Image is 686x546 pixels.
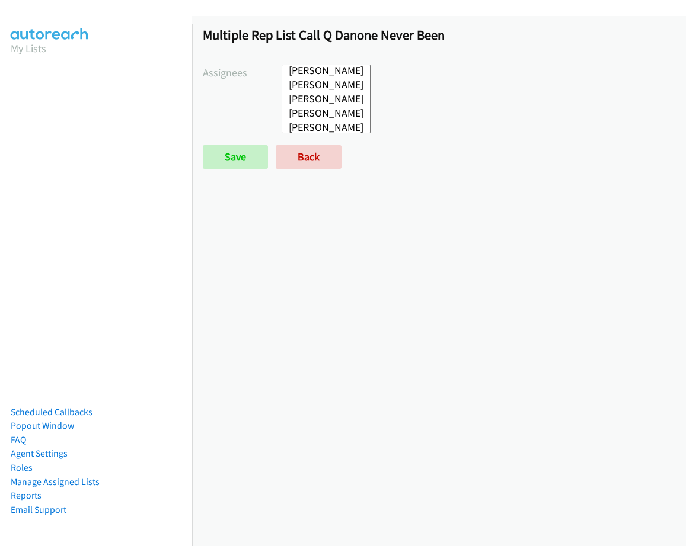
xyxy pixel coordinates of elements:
a: Agent Settings [11,448,68,459]
a: Manage Assigned Lists [11,476,100,487]
a: Reports [11,490,42,501]
a: Back [276,145,342,169]
option: [PERSON_NAME] [288,92,365,106]
option: [PERSON_NAME] [288,78,365,92]
a: Popout Window [11,420,74,431]
option: [PERSON_NAME] [288,106,365,120]
a: Email Support [11,504,66,515]
label: Assignees [203,65,282,81]
a: My Lists [11,41,46,55]
h1: Multiple Rep List Call Q Danone Never Been [203,27,675,43]
a: FAQ [11,434,26,445]
a: Roles [11,462,33,473]
option: [PERSON_NAME] [288,120,365,134]
a: Scheduled Callbacks [11,406,92,417]
option: [PERSON_NAME] [288,63,365,78]
input: Save [203,145,268,169]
